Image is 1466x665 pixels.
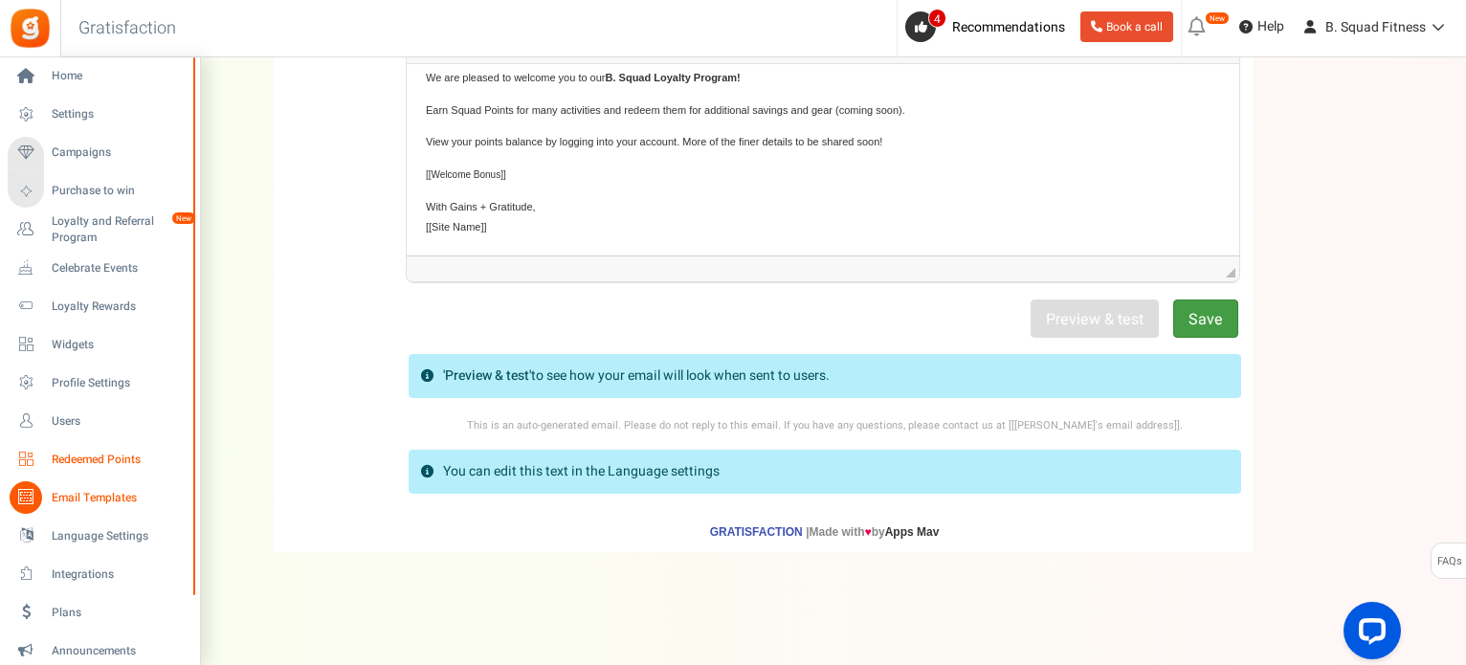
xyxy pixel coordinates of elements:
span: 4 [928,9,946,28]
span: Home [52,68,186,84]
a: Widgets [8,328,191,361]
a: Purchase to win [8,175,191,208]
span: Loyalty and Referral Program [52,213,191,246]
a: Language Settings [8,520,191,552]
strong: 'Preview & test' [443,366,531,386]
span: Resize [1226,268,1235,277]
a: Users [8,405,191,437]
b: ! [330,8,334,19]
img: Gratisfaction [9,7,52,50]
em: New [171,211,196,225]
span: Widgets [52,337,186,353]
a: Settings [8,99,191,131]
a: Gratisfaction [710,525,803,539]
span: Announcements [52,643,186,659]
span: Earn Squad Points for many activities and redeem them for additional savings and gear (coming soon). [19,40,499,52]
span: Site Name placeholder widget [19,155,80,172]
img: Click and drag to move [19,91,33,105]
span: We are pleased to welcome you to our [19,8,334,19]
span: Purchase to win [52,183,186,199]
a: Email Templates [8,481,191,514]
a: Book a call [1080,11,1173,42]
span: Settings [52,106,186,122]
span: Recommendations [952,17,1065,37]
span: Celebrate Events [52,260,186,277]
h3: Gratisfaction [57,10,197,48]
a: Redeemed Points [8,443,191,476]
a: Integrations [8,558,191,590]
button: Save [1173,299,1238,338]
i: ♥ [865,525,872,537]
span: Help [1253,17,1284,36]
a: Campaigns [8,137,191,169]
em: New [1205,11,1230,25]
span: Campaigns [52,144,186,161]
strong: B. Squad Loyalty Program [199,8,331,19]
a: 4 Recommendations [905,11,1073,42]
span: Language Settings [52,528,186,544]
span: FAQs [1436,543,1462,580]
span: Redeemed Points [52,452,186,468]
a: Profile Settings [8,366,191,399]
span: Profile Settings [52,375,186,391]
a: Apps Mav [885,525,940,539]
span: [[Site Name]] [19,157,80,168]
a: Loyalty and Referral Program New [8,213,191,246]
a: Celebrate Events [8,252,191,284]
iframe: Editor, email_editor [407,64,1239,255]
a: Help [1232,11,1292,42]
p: to see how your email will look when sent to users. [443,366,830,386]
span: View your points balance by logging into your account. More of the finer details to be shared soon! [19,72,476,83]
span: Email Templates [52,490,186,506]
p: You can edit this text in the Language settings [443,462,720,481]
span: Loyalty Rewards [52,299,186,315]
span: Integrations [52,566,186,583]
span: With Gains + Gratitude, [19,137,129,168]
small: This is an auto-generated email. Please do not reply to this email. If you have any questions, pl... [467,418,1183,432]
p: Made with by [409,513,1241,552]
span: Users [52,413,186,430]
span: Plans [52,605,186,621]
a: Loyalty Rewards [8,290,191,322]
span: Welcome Bonus placeholder widget [19,103,100,119]
span: B. Squad Fitness [1325,17,1426,37]
a: Home [8,60,191,93]
span: [[Welcome Bonus]] [19,105,100,116]
span: | [806,525,809,539]
a: Plans [8,596,191,629]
